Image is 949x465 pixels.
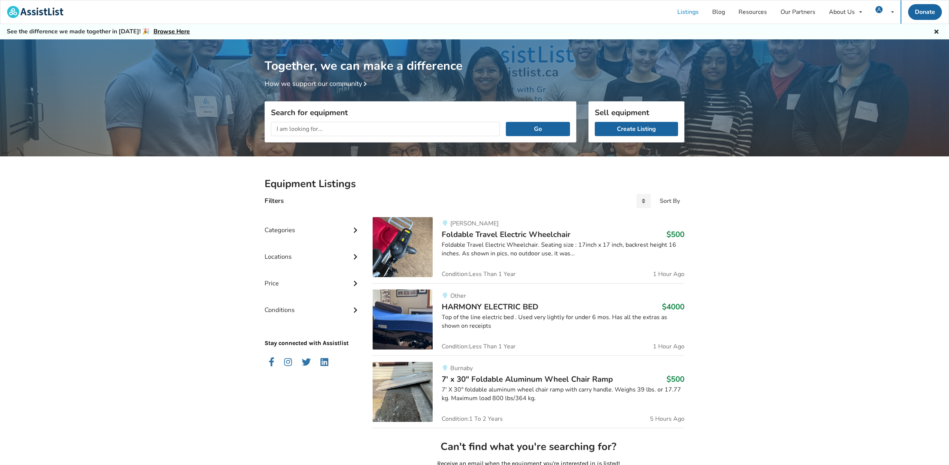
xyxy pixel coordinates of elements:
a: Create Listing [595,122,678,136]
h1: Together, we can make a difference [265,39,684,73]
h3: $4000 [662,302,684,312]
img: bedroom equipment-harmony electric bed [373,289,433,349]
a: Browse Here [153,27,190,36]
button: Go [506,122,570,136]
a: bedroom equipment-harmony electric bedOtherHARMONY ELECTRIC BED$4000Top of the line electric bed ... [373,283,684,355]
h3: Search for equipment [271,108,570,117]
a: How we support our community [265,79,370,88]
span: 5 Hours Ago [650,416,684,422]
h5: See the difference we made together in [DATE]! 🎉 [7,28,190,36]
img: user icon [875,6,883,13]
span: Condition: Less Than 1 Year [442,343,516,349]
h2: Can't find what you're searching for? [379,440,678,453]
a: Listings [671,0,705,24]
span: Condition: Less Than 1 Year [442,271,516,277]
a: Blog [705,0,732,24]
div: Top of the line electric bed . Used very lightly for under 6 mos. Has all the extras as shown on ... [442,313,684,330]
span: [PERSON_NAME] [450,219,499,228]
div: Conditions [265,291,361,318]
span: Foldable Travel Electric Wheelchair [442,229,570,240]
a: Donate [908,4,942,20]
a: Resources [732,0,774,24]
div: Foldable Travel Electric Wheelchair. Seating size : 17inch x 17 inch, backrest height 16 inches. ... [442,241,684,258]
span: 7' x 30" Foldable Aluminum Wheel Chair Ramp [442,374,613,384]
span: HARMONY ELECTRIC BED [442,301,538,312]
div: Locations [265,238,361,264]
div: About Us [829,9,855,15]
a: Our Partners [774,0,822,24]
div: Categories [265,211,361,238]
span: 1 Hour Ago [653,343,684,349]
input: I am looking for... [271,122,500,136]
h3: $500 [666,374,684,384]
div: Sort By [660,198,680,204]
p: Stay connected with Assistlist [265,318,361,348]
a: mobility-7' x 30" foldable aluminum wheel chair ramp Burnaby7' x 30" Foldable Aluminum Wheel Chai... [373,355,684,428]
div: 7' X 30" foldable aluminum wheel chair ramp with carry handle. Weighs 39 lbs. or 17.77 kg. Maximu... [442,385,684,403]
h3: $500 [666,229,684,239]
img: assistlist-logo [7,6,63,18]
span: Other [450,292,466,300]
img: mobility-foldable travel electric wheelchair [373,217,433,277]
span: Burnaby [450,364,473,372]
a: mobility-foldable travel electric wheelchair [PERSON_NAME]Foldable Travel Electric Wheelchair$500... [373,217,684,283]
span: 1 Hour Ago [653,271,684,277]
h4: Filters [265,196,284,205]
h2: Equipment Listings [265,177,684,190]
div: Price [265,264,361,291]
img: mobility-7' x 30" foldable aluminum wheel chair ramp [373,362,433,422]
h3: Sell equipment [595,108,678,117]
span: Condition: 1 To 2 Years [442,416,503,422]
